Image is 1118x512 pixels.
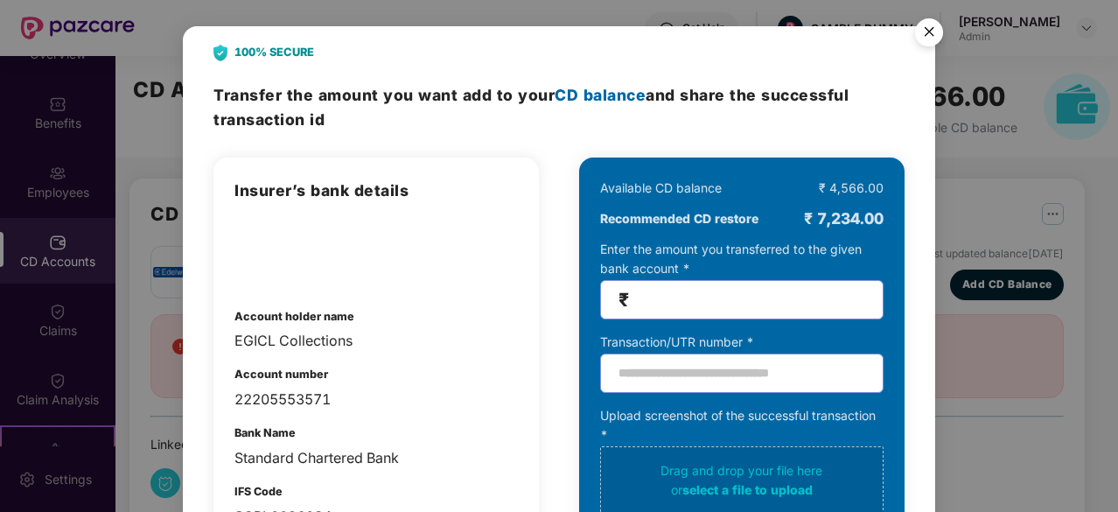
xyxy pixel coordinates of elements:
img: svg+xml;base64,PHN2ZyB4bWxucz0iaHR0cDovL3d3dy53My5vcmcvMjAwMC9zdmciIHdpZHRoPSI1NiIgaGVpZ2h0PSI1Ni... [905,11,954,60]
b: Recommended CD restore [600,209,758,228]
span: ₹ [618,290,629,310]
b: Account holder name [234,310,354,323]
img: login [234,221,325,282]
button: Close [905,10,952,57]
div: Available CD balance [600,179,722,198]
span: you want add to your [383,86,646,104]
div: ₹ 4,566.00 [819,179,884,198]
b: Bank Name [234,426,296,439]
div: EGICL Collections [234,330,518,352]
b: 100% SECURE [234,44,314,61]
div: Transaction/UTR number * [600,333,884,352]
div: 22205553571 [234,389,518,410]
div: Standard Chartered Bank [234,447,518,469]
img: svg+xml;base64,PHN2ZyB4bWxucz0iaHR0cDovL3d3dy53My5vcmcvMjAwMC9zdmciIHdpZHRoPSIyNCIgaGVpZ2h0PSIyOC... [213,45,227,61]
span: select a file to upload [682,482,813,497]
h3: Insurer’s bank details [234,179,518,203]
div: ₹ 7,234.00 [804,207,884,231]
span: CD balance [555,86,646,104]
b: IFS Code [234,485,283,498]
div: Enter the amount you transferred to the given bank account * [600,240,884,319]
b: Account number [234,368,328,381]
h3: Transfer the amount and share the successful transaction id [213,83,905,131]
div: or [607,480,877,500]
